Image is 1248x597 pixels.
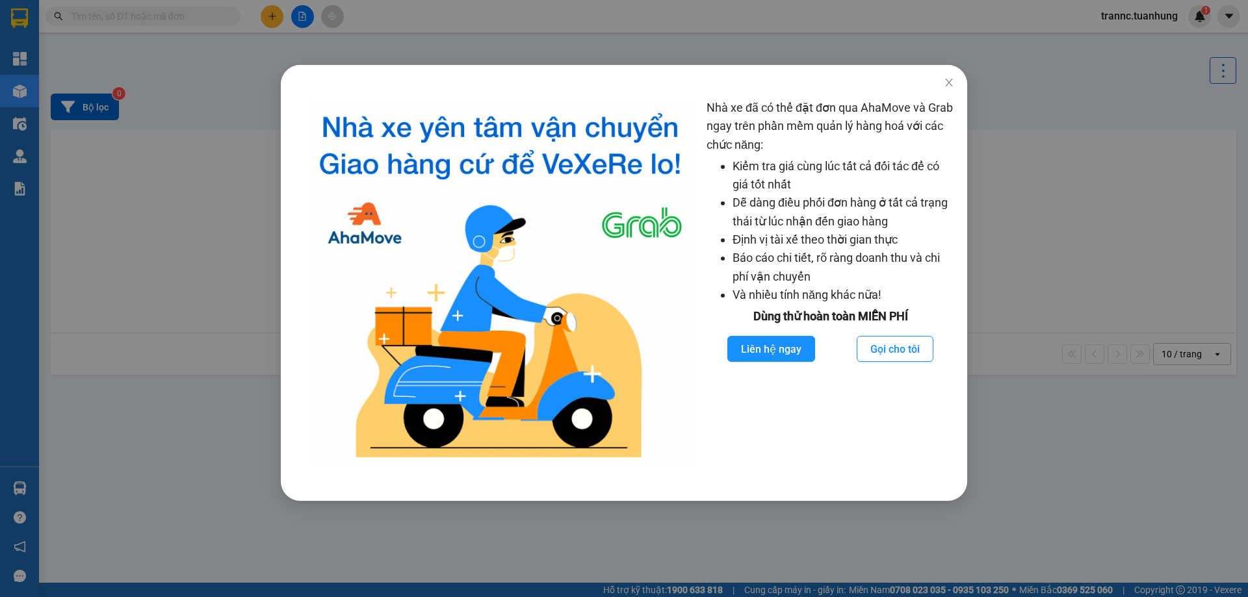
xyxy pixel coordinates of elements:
li: Định vị tài xế theo thời gian thực [733,231,954,249]
button: Liên hệ ngay [727,336,815,362]
div: Nhà xe đã có thể đặt đơn qua AhaMove và Grab ngay trên phần mềm quản lý hàng hoá với các chức năng: [707,99,954,468]
span: close [944,77,954,88]
span: Gọi cho tôi [870,341,920,357]
button: Close [931,65,967,101]
img: logo [304,99,696,468]
li: Dễ dàng điều phối đơn hàng ở tất cả trạng thái từ lúc nhận đến giao hàng [733,194,954,231]
li: Và nhiều tính năng khác nữa! [733,286,954,304]
li: Báo cáo chi tiết, rõ ràng doanh thu và chi phí vận chuyển [733,249,954,286]
span: Liên hệ ngay [741,341,801,357]
li: Kiểm tra giá cùng lúc tất cả đối tác để có giá tốt nhất [733,157,954,194]
div: Dùng thử hoàn toàn MIỄN PHÍ [707,307,954,325]
button: Gọi cho tôi [857,336,933,362]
